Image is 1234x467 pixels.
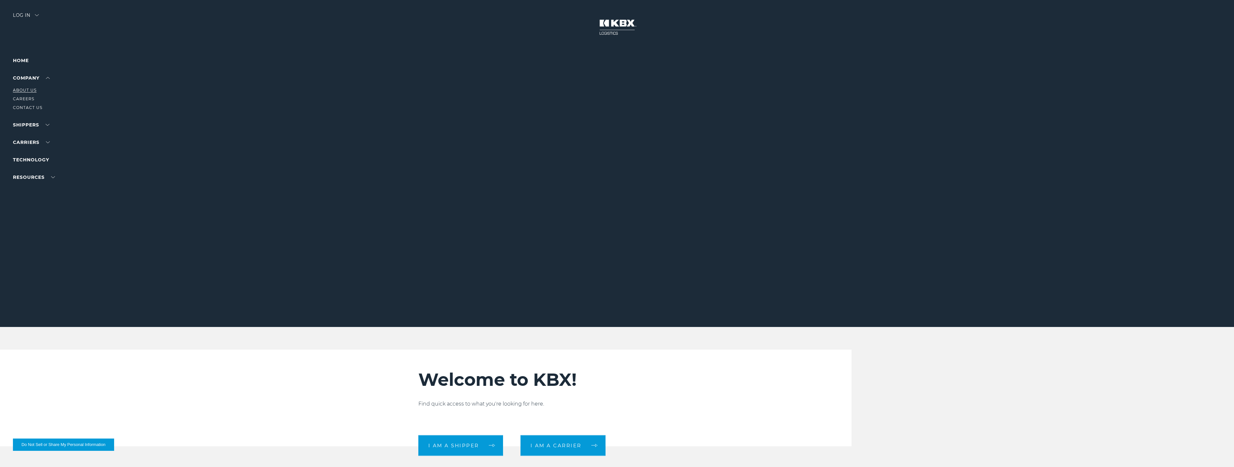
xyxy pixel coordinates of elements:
[531,443,582,448] span: I am a carrier
[520,435,606,456] a: I am a carrier arrow arrow
[13,75,50,81] a: Company
[35,14,39,16] img: arrow
[13,96,34,101] a: Careers
[13,157,49,163] a: Technology
[13,105,42,110] a: Contact Us
[428,443,479,448] span: I am a shipper
[13,88,37,92] a: About Us
[13,13,39,22] div: Log in
[13,439,114,451] button: Do Not Sell or Share My Personal Information
[418,400,974,408] p: Find quick access to what you're looking for here.
[13,122,49,128] a: SHIPPERS
[418,369,974,390] h2: Welcome to KBX!
[593,13,641,41] img: kbx logo
[13,174,55,180] a: RESOURCES
[13,58,29,63] a: Home
[418,435,503,456] a: I am a shipper arrow arrow
[13,139,50,145] a: Carriers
